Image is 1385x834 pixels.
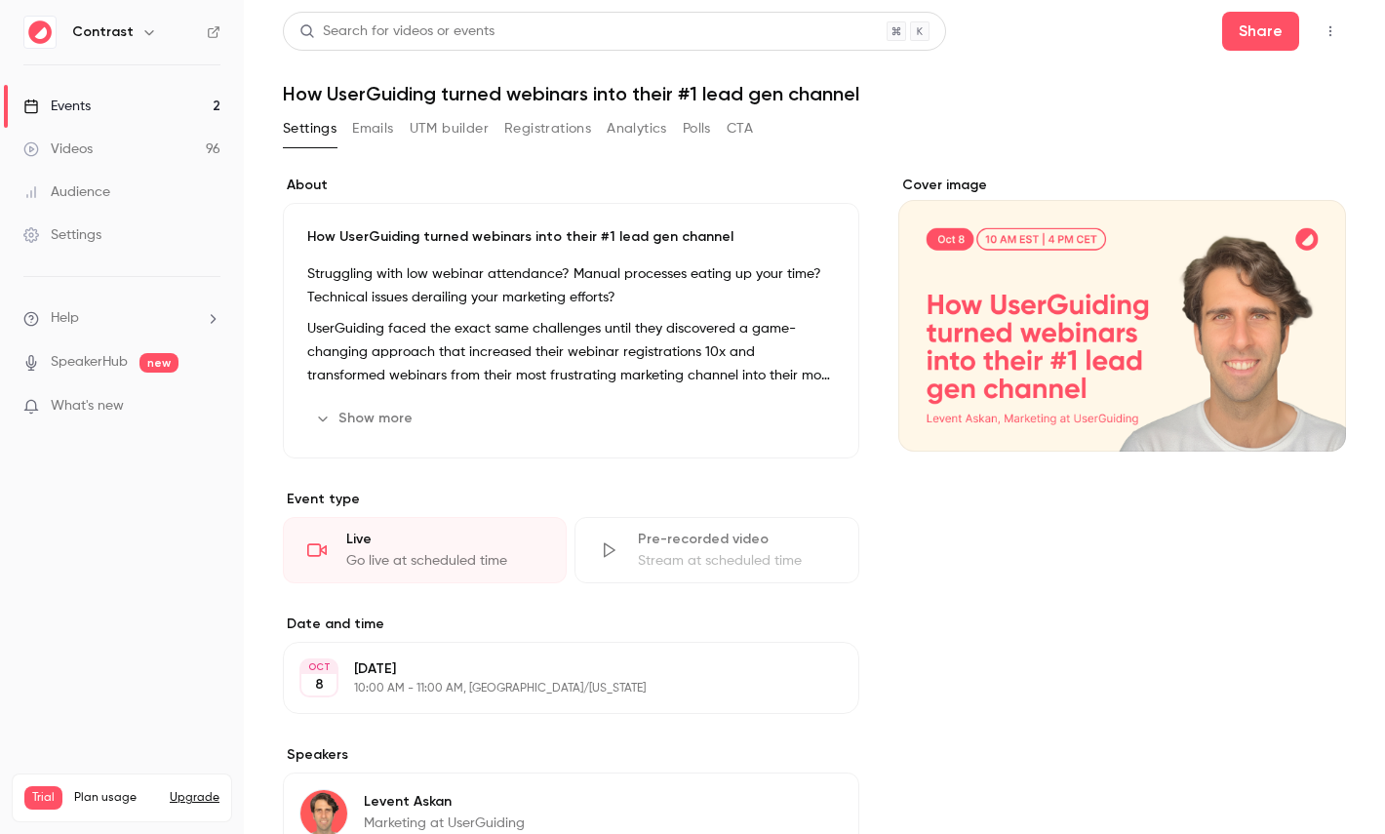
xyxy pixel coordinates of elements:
div: Search for videos or events [299,21,495,42]
p: How UserGuiding turned webinars into their #1 lead gen channel [307,227,835,247]
p: 10:00 AM - 11:00 AM, [GEOGRAPHIC_DATA]/[US_STATE] [354,681,756,696]
div: Settings [23,225,101,245]
section: Cover image [898,176,1346,452]
div: Events [23,97,91,116]
button: Polls [683,113,711,144]
img: Contrast [24,17,56,48]
h6: Contrast [72,22,134,42]
label: Date and time [283,615,859,634]
button: Show more [307,403,424,434]
p: Marketing at UserGuiding [364,814,525,833]
button: CTA [727,113,753,144]
span: What's new [51,396,124,417]
span: new [139,353,178,373]
span: Trial [24,786,62,810]
div: OCT [301,660,336,674]
p: UserGuiding faced the exact same challenges until they discovered a game-changing approach that i... [307,317,835,387]
p: Levent Askan [364,792,525,812]
label: Speakers [283,745,859,765]
button: Share [1222,12,1299,51]
div: Stream at scheduled time [638,551,834,571]
div: Pre-recorded videoStream at scheduled time [574,517,858,583]
span: Plan usage [74,790,158,806]
p: [DATE] [354,659,756,679]
div: Live [346,530,542,549]
div: Go live at scheduled time [346,551,542,571]
button: UTM builder [410,113,489,144]
button: Analytics [607,113,667,144]
label: Cover image [898,176,1346,195]
div: LiveGo live at scheduled time [283,517,567,583]
p: 8 [315,675,324,695]
div: Pre-recorded video [638,530,834,549]
button: Emails [352,113,393,144]
a: SpeakerHub [51,352,128,373]
div: Videos [23,139,93,159]
button: Registrations [504,113,591,144]
p: Struggling with low webinar attendance? Manual processes eating up your time? Technical issues de... [307,262,835,309]
span: Help [51,308,79,329]
div: Audience [23,182,110,202]
h1: How UserGuiding turned webinars into their #1 lead gen channel [283,82,1346,105]
button: Settings [283,113,336,144]
li: help-dropdown-opener [23,308,220,329]
button: Upgrade [170,790,219,806]
label: About [283,176,859,195]
p: Event type [283,490,859,509]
